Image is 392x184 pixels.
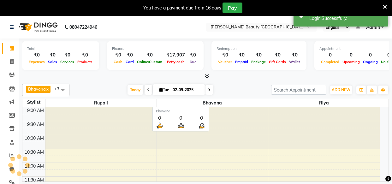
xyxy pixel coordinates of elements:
[23,135,45,142] div: 10:00 AM
[171,85,202,95] input: 2025-09-02
[124,51,135,59] div: ₹0
[135,51,164,59] div: ₹0
[187,51,199,59] div: ₹0
[46,60,59,64] span: Sales
[332,87,350,92] span: ADD NEW
[198,114,206,122] div: 0
[366,24,380,31] span: Admin
[361,51,379,59] div: 0
[156,114,164,122] div: 0
[198,122,206,129] img: wait_time.png
[156,122,164,129] img: serve.png
[217,46,301,51] div: Redemption
[26,121,45,128] div: 9:30 AM
[46,51,59,59] div: ₹0
[76,51,94,59] div: ₹0
[267,51,288,59] div: ₹0
[164,51,187,59] div: ₹17,907
[23,149,45,156] div: 10:30 AM
[26,107,45,114] div: 9:00 AM
[330,86,352,94] button: ADD NEW
[23,163,45,169] div: 11:00 AM
[341,51,361,59] div: 0
[271,85,326,95] input: Search Appointment
[27,60,46,64] span: Expenses
[217,51,234,59] div: ₹0
[69,18,97,36] b: 08047224946
[59,51,76,59] div: ₹0
[76,60,94,64] span: Products
[217,60,234,64] span: Voucher
[158,87,171,92] span: Tue
[27,51,46,59] div: ₹0
[223,3,242,13] button: Pay
[234,51,250,59] div: ₹0
[135,60,164,64] span: Online/Custom
[124,60,135,64] span: Card
[267,60,288,64] span: Gift Cards
[128,85,143,95] span: Today
[112,51,124,59] div: ₹0
[143,5,221,11] div: You have a payment due from 16 days
[319,60,341,64] span: Completed
[361,60,379,64] span: Ongoing
[54,86,64,91] span: +3
[112,46,199,51] div: Finance
[250,60,267,64] span: Package
[157,99,268,107] span: Bhavana
[45,99,157,107] span: Rupali
[177,122,185,129] img: queue.png
[341,60,361,64] span: Upcoming
[27,46,94,51] div: Total
[250,51,267,59] div: ₹0
[28,86,46,92] span: Bhavana
[46,86,49,92] a: x
[319,51,341,59] div: 0
[156,109,206,114] div: Bhavana
[234,60,250,64] span: Prepaid
[309,15,383,22] div: Login Successfully.
[268,99,380,107] span: Riya
[112,60,124,64] span: Cash
[23,177,45,183] div: 11:30 AM
[288,60,301,64] span: Wallet
[177,114,185,122] div: 0
[288,51,301,59] div: ₹0
[188,60,198,64] span: Due
[16,18,59,36] img: logo
[165,60,186,64] span: Petty cash
[22,99,45,106] div: Stylist
[59,60,76,64] span: Services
